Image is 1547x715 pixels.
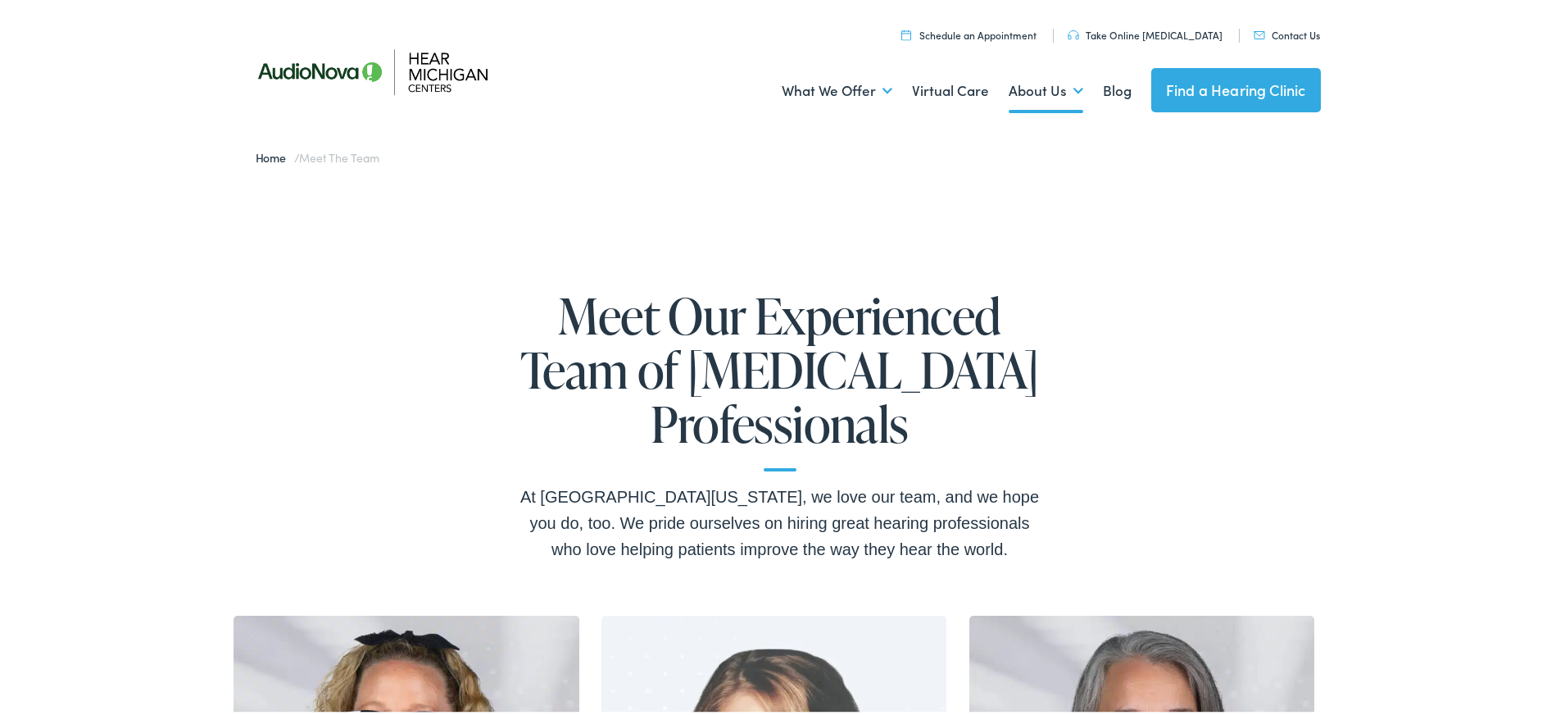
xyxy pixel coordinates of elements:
[518,481,1042,560] div: At [GEOGRAPHIC_DATA][US_STATE], we love our team, and we hope you do, too. We pride ourselves on ...
[901,25,1037,39] a: Schedule an Appointment
[1009,58,1083,119] a: About Us
[1068,28,1079,38] img: utility icon
[782,58,892,119] a: What We Offer
[1068,25,1223,39] a: Take Online [MEDICAL_DATA]
[1151,66,1321,110] a: Find a Hearing Clinic
[912,58,989,119] a: Virtual Care
[901,27,911,38] img: utility icon
[1254,25,1320,39] a: Contact Us
[256,147,379,163] span: /
[299,147,379,163] span: Meet the Team
[256,147,294,163] a: Home
[518,286,1042,469] h1: Meet Our Experienced Team of [MEDICAL_DATA] Professionals
[1103,58,1132,119] a: Blog
[1254,29,1265,37] img: utility icon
